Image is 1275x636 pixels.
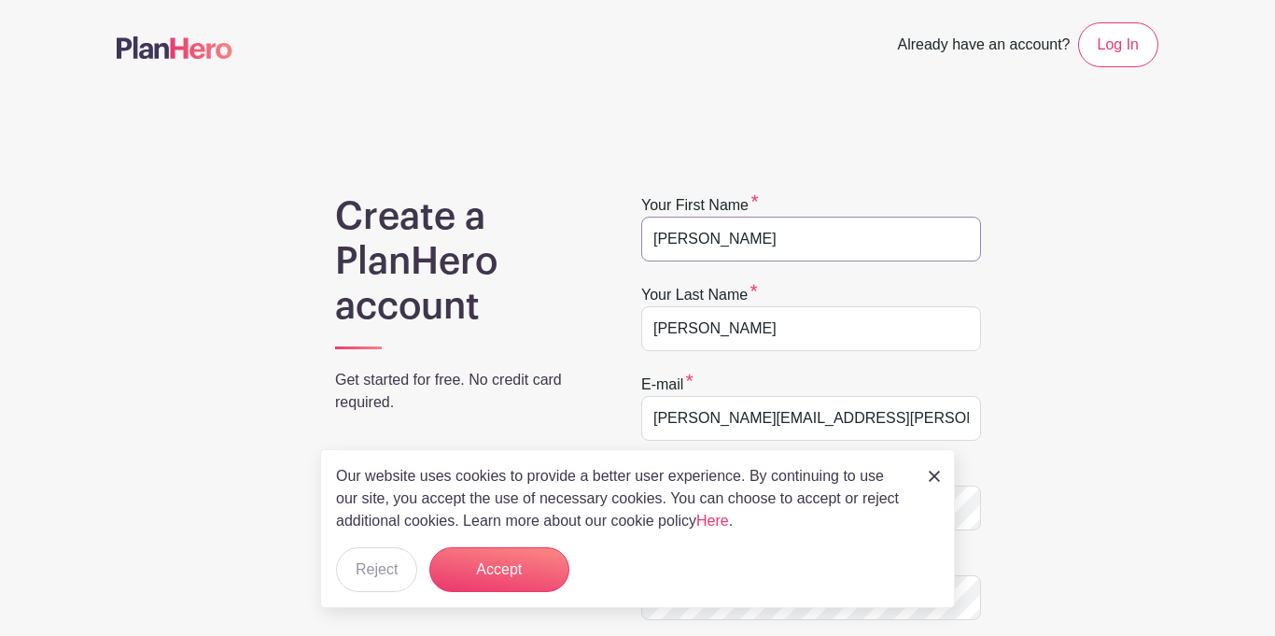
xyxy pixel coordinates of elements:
p: Our website uses cookies to provide a better user experience. By continuing to use our site, you ... [336,465,909,532]
label: E-mail [641,374,694,396]
p: Get started for free. No credit card required. [335,369,593,414]
img: logo-507f7623f17ff9eddc593b1ce0a138ce2505c220e1c5a4e2b4648c50719b7d32.svg [117,36,232,59]
button: Reject [336,547,417,592]
h1: Create a PlanHero account [335,194,593,329]
label: Your first name [641,194,759,217]
label: Your last name [641,284,758,306]
input: e.g. Julie [641,217,981,261]
span: Already have an account? [898,26,1071,67]
button: Accept [429,547,569,592]
img: close_button-5f87c8562297e5c2d7936805f587ecaba9071eb48480494691a3f1689db116b3.svg [929,471,940,482]
a: Here [696,513,729,529]
input: e.g. Smith [641,306,981,351]
a: Log In [1078,22,1158,67]
input: e.g. julie@eventco.com [641,396,981,441]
